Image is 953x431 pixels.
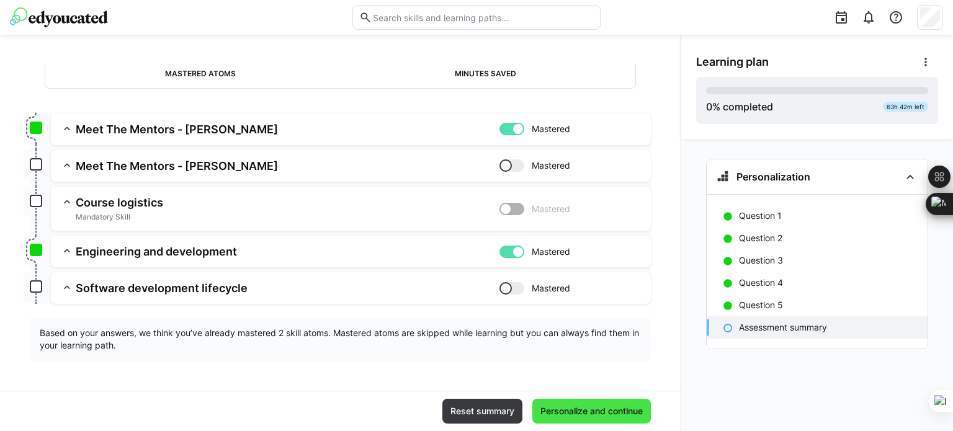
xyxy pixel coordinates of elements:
span: 0 [706,100,712,113]
h3: Personalization [736,171,810,183]
span: Mastered [532,123,570,135]
h3: Engineering and development [76,244,499,259]
button: Personalize and continue [532,399,651,424]
span: Mastered [532,282,570,295]
span: Reset summary [449,405,516,417]
h2: 7 [478,29,493,64]
input: Search skills and learning paths… [372,12,594,23]
p: Question 5 [739,299,783,311]
span: Mastered [532,159,570,172]
h3: Meet The Mentors - [PERSON_NAME] [76,122,499,136]
span: Mastered [532,246,570,258]
p: Question 4 [739,277,783,289]
p: Assessment summary [739,321,827,334]
span: Personalize and continue [539,405,645,417]
div: Based on your answers, we think you’ve already mastered 2 skill atoms. Mastered atoms are skipped... [30,317,651,362]
h3: Meet The Mentors - [PERSON_NAME] [76,159,499,173]
span: Mastered [532,203,570,215]
div: Minutes saved [455,69,516,78]
p: Question 1 [739,210,782,222]
h2: 2 [192,29,208,64]
span: Learning plan [696,55,769,69]
div: Mastered atoms [165,69,236,78]
p: Question 2 [739,232,782,244]
h3: Software development lifecycle [76,281,499,295]
div: 63h 42m left [883,102,928,112]
h3: Course logistics [76,195,499,210]
button: Reset summary [442,399,522,424]
div: % completed [706,99,773,114]
p: Question 3 [739,254,783,267]
span: Mandatory Skill [76,212,499,222]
